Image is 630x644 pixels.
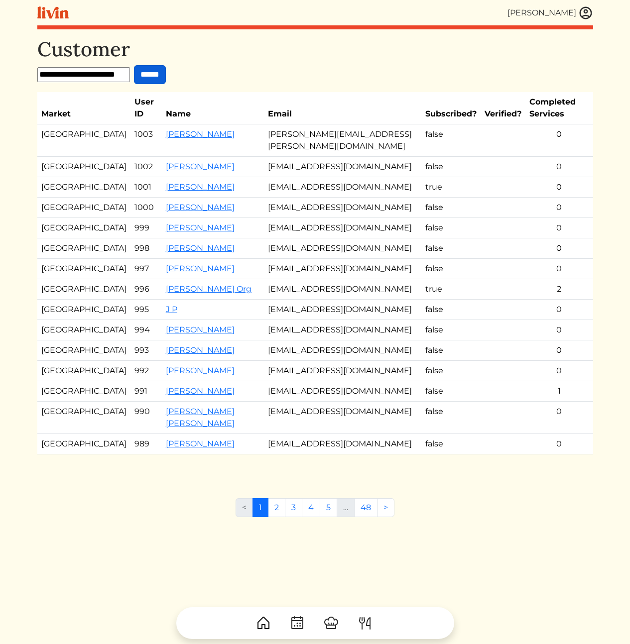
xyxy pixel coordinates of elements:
td: [PERSON_NAME][EMAIL_ADDRESS][PERSON_NAME][DOMAIN_NAME] [264,124,421,157]
td: 0 [525,124,593,157]
a: [PERSON_NAME] [166,366,235,375]
a: 1 [252,498,268,517]
td: [GEOGRAPHIC_DATA] [37,434,130,454]
td: [GEOGRAPHIC_DATA] [37,320,130,340]
td: 989 [130,434,162,454]
td: 0 [525,300,593,320]
td: [EMAIL_ADDRESS][DOMAIN_NAME] [264,434,421,454]
td: [GEOGRAPHIC_DATA] [37,218,130,238]
a: [PERSON_NAME] [PERSON_NAME] [166,407,235,428]
td: 1002 [130,157,162,177]
td: [EMAIL_ADDRESS][DOMAIN_NAME] [264,402,421,434]
a: [PERSON_NAME] [166,386,235,396]
td: 1003 [130,124,162,157]
img: House-9bf13187bcbb5817f509fe5e7408150f90897510c4275e13d0d5fca38e0b5951.svg [255,615,271,631]
a: J P [166,305,177,314]
td: 2 [525,279,593,300]
th: Completed Services [525,92,593,124]
td: 0 [525,402,593,434]
td: 992 [130,361,162,381]
td: true [421,279,481,300]
td: 0 [525,157,593,177]
a: [PERSON_NAME] [166,203,235,212]
a: [PERSON_NAME] [166,223,235,232]
td: [GEOGRAPHIC_DATA] [37,340,130,361]
td: [GEOGRAPHIC_DATA] [37,279,130,300]
td: [GEOGRAPHIC_DATA] [37,198,130,218]
td: [EMAIL_ADDRESS][DOMAIN_NAME] [264,320,421,340]
td: 997 [130,259,162,279]
td: false [421,381,481,402]
td: 999 [130,218,162,238]
th: Verified? [481,92,525,124]
td: 1000 [130,198,162,218]
a: [PERSON_NAME] Org [166,284,252,294]
a: [PERSON_NAME] [166,243,235,253]
th: User ID [130,92,162,124]
a: [PERSON_NAME] [166,345,235,355]
td: [EMAIL_ADDRESS][DOMAIN_NAME] [264,218,421,238]
td: 1 [525,381,593,402]
th: Email [264,92,421,124]
td: [GEOGRAPHIC_DATA] [37,238,130,259]
td: [EMAIL_ADDRESS][DOMAIN_NAME] [264,361,421,381]
img: livin-logo-a0d97d1a881af30f6274990eb6222085a2533c92bbd1e4f22c21b4f0d0e3210c.svg [37,6,69,19]
td: false [421,218,481,238]
td: false [421,157,481,177]
td: [GEOGRAPHIC_DATA] [37,361,130,381]
td: false [421,259,481,279]
td: [GEOGRAPHIC_DATA] [37,177,130,198]
td: true [421,177,481,198]
a: [PERSON_NAME] [166,264,235,273]
td: false [421,320,481,340]
img: CalendarDots-5bcf9d9080389f2a281d69619e1c85352834be518fbc73d9501aef674afc0d57.svg [289,615,305,631]
a: [PERSON_NAME] [166,182,235,192]
td: [EMAIL_ADDRESS][DOMAIN_NAME] [264,238,421,259]
a: [PERSON_NAME] [166,129,235,139]
a: [PERSON_NAME] [166,162,235,171]
td: [EMAIL_ADDRESS][DOMAIN_NAME] [264,259,421,279]
a: 2 [268,498,285,517]
td: false [421,198,481,218]
th: Market [37,92,130,124]
td: [GEOGRAPHIC_DATA] [37,300,130,320]
td: 990 [130,402,162,434]
td: 0 [525,218,593,238]
td: 998 [130,238,162,259]
td: false [421,124,481,157]
td: 0 [525,198,593,218]
td: 0 [525,361,593,381]
td: [EMAIL_ADDRESS][DOMAIN_NAME] [264,279,421,300]
td: 0 [525,177,593,198]
img: user_account-e6e16d2ec92f44fc35f99ef0dc9cddf60790bfa021a6ecb1c896eb5d2907b31c.svg [578,5,593,20]
td: false [421,361,481,381]
td: 1001 [130,177,162,198]
img: ChefHat-a374fb509e4f37eb0702ca99f5f64f3b6956810f32a249b33092029f8484b388.svg [323,615,339,631]
td: [EMAIL_ADDRESS][DOMAIN_NAME] [264,300,421,320]
td: false [421,402,481,434]
td: [EMAIL_ADDRESS][DOMAIN_NAME] [264,340,421,361]
h1: Customer [37,37,593,61]
td: [GEOGRAPHIC_DATA] [37,157,130,177]
td: 995 [130,300,162,320]
td: 996 [130,279,162,300]
td: [GEOGRAPHIC_DATA] [37,381,130,402]
td: false [421,340,481,361]
td: false [421,300,481,320]
td: [GEOGRAPHIC_DATA] [37,402,130,434]
td: false [421,434,481,454]
td: 0 [525,434,593,454]
a: 5 [320,498,337,517]
a: [PERSON_NAME] [166,325,235,334]
td: [EMAIL_ADDRESS][DOMAIN_NAME] [264,157,421,177]
nav: Pages [236,498,394,525]
td: [EMAIL_ADDRESS][DOMAIN_NAME] [264,177,421,198]
th: Name [162,92,264,124]
td: 0 [525,259,593,279]
td: [GEOGRAPHIC_DATA] [37,124,130,157]
td: [GEOGRAPHIC_DATA] [37,259,130,279]
a: 48 [354,498,378,517]
a: 3 [285,498,302,517]
td: 993 [130,340,162,361]
a: 4 [302,498,320,517]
